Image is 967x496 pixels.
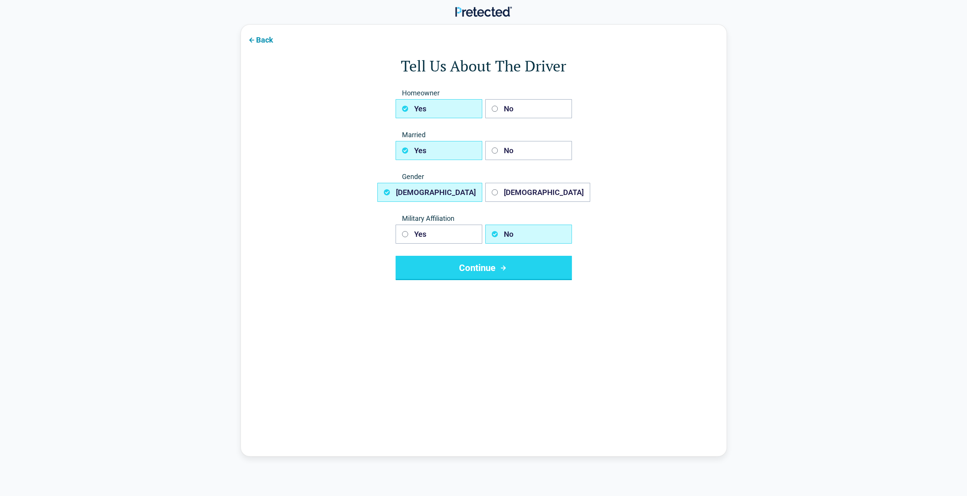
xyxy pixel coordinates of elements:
button: Back [241,31,279,48]
button: Yes [396,99,482,118]
button: No [485,99,572,118]
button: Yes [396,141,482,160]
span: Gender [396,172,572,181]
button: Yes [396,225,482,244]
button: No [485,225,572,244]
span: Homeowner [396,89,572,98]
button: [DEMOGRAPHIC_DATA] [377,183,482,202]
span: Military Affiliation [396,214,572,223]
button: Continue [396,256,572,280]
button: [DEMOGRAPHIC_DATA] [485,183,590,202]
button: No [485,141,572,160]
span: Married [396,130,572,139]
h1: Tell Us About The Driver [271,55,696,76]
